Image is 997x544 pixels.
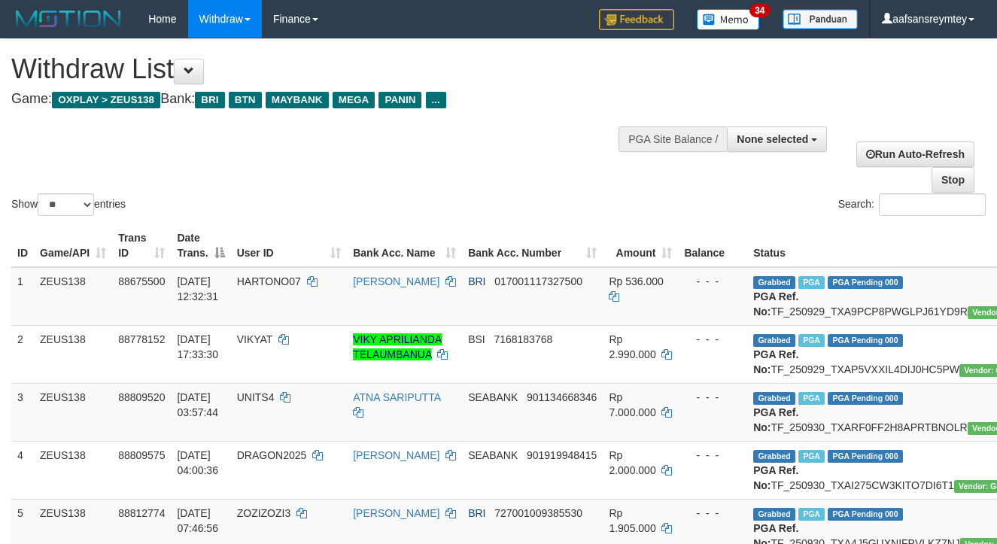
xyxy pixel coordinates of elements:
[177,275,218,302] span: [DATE] 12:32:31
[353,275,439,287] a: [PERSON_NAME]
[11,193,126,216] label: Show entries
[527,449,597,461] span: Copy 901919948415 to clipboard
[828,450,903,463] span: PGA Pending
[494,507,582,519] span: Copy 727001009385530 to clipboard
[798,276,825,289] span: Marked by aaftrukkakada
[11,441,34,499] td: 4
[828,276,903,289] span: PGA Pending
[353,507,439,519] a: [PERSON_NAME]
[798,334,825,347] span: Marked by aafchomsokheang
[52,92,160,108] span: OXPLAY > ZEUS138
[753,406,798,433] b: PGA Ref. No:
[468,449,518,461] span: SEABANK
[177,507,218,534] span: [DATE] 07:46:56
[34,267,112,326] td: ZEUS138
[11,8,126,30] img: MOTION_logo.png
[753,508,795,521] span: Grabbed
[177,391,218,418] span: [DATE] 03:57:44
[118,275,165,287] span: 88675500
[426,92,446,108] span: ...
[684,332,741,347] div: - - -
[11,54,649,84] h1: Withdraw List
[684,274,741,289] div: - - -
[727,126,827,152] button: None selected
[684,506,741,521] div: - - -
[237,275,301,287] span: HARTONO07
[11,383,34,441] td: 3
[678,224,747,267] th: Balance
[118,391,165,403] span: 88809520
[753,334,795,347] span: Grabbed
[468,391,518,403] span: SEABANK
[749,4,770,17] span: 34
[753,276,795,289] span: Grabbed
[118,333,165,345] span: 88778152
[38,193,94,216] select: Showentries
[237,333,272,345] span: VIKYAT
[333,92,375,108] span: MEGA
[118,507,165,519] span: 88812774
[609,391,655,418] span: Rp 7.000.000
[34,441,112,499] td: ZEUS138
[753,450,795,463] span: Grabbed
[599,9,674,30] img: Feedback.jpg
[11,267,34,326] td: 1
[609,507,655,534] span: Rp 1.905.000
[237,449,307,461] span: DRAGON2025
[237,507,291,519] span: ZOZIZOZI3
[828,508,903,521] span: PGA Pending
[266,92,329,108] span: MAYBANK
[378,92,421,108] span: PANIN
[838,193,986,216] label: Search:
[118,449,165,461] span: 88809575
[353,449,439,461] a: [PERSON_NAME]
[879,193,986,216] input: Search:
[783,9,858,29] img: panduan.png
[177,449,218,476] span: [DATE] 04:00:36
[468,275,485,287] span: BRI
[932,167,974,193] a: Stop
[231,224,348,267] th: User ID: activate to sort column ascending
[112,224,171,267] th: Trans ID: activate to sort column ascending
[684,448,741,463] div: - - -
[798,392,825,405] span: Marked by aafkaynarin
[195,92,224,108] span: BRI
[237,391,275,403] span: UNITS4
[684,390,741,405] div: - - -
[603,224,678,267] th: Amount: activate to sort column ascending
[609,449,655,476] span: Rp 2.000.000
[753,290,798,318] b: PGA Ref. No:
[462,224,603,267] th: Bank Acc. Number: activate to sort column ascending
[828,392,903,405] span: PGA Pending
[798,508,825,521] span: Marked by aafkaynarin
[347,224,462,267] th: Bank Acc. Name: activate to sort column ascending
[34,325,112,383] td: ZEUS138
[11,92,649,107] h4: Game: Bank:
[828,334,903,347] span: PGA Pending
[737,133,808,145] span: None selected
[527,391,597,403] span: Copy 901134668346 to clipboard
[856,141,974,167] a: Run Auto-Refresh
[34,383,112,441] td: ZEUS138
[171,224,230,267] th: Date Trans.: activate to sort column descending
[494,275,582,287] span: Copy 017001117327500 to clipboard
[753,392,795,405] span: Grabbed
[798,450,825,463] span: Marked by aafkaynarin
[177,333,218,360] span: [DATE] 17:33:30
[609,275,663,287] span: Rp 536.000
[619,126,727,152] div: PGA Site Balance /
[697,9,760,30] img: Button%20Memo.svg
[494,333,552,345] span: Copy 7168183768 to clipboard
[11,325,34,383] td: 2
[753,348,798,375] b: PGA Ref. No:
[468,333,485,345] span: BSI
[468,507,485,519] span: BRI
[353,391,440,403] a: ATNA SARIPUTTA
[11,224,34,267] th: ID
[34,224,112,267] th: Game/API: activate to sort column ascending
[353,333,442,360] a: VIKY APRILIANDA TELAUMBANUA
[753,464,798,491] b: PGA Ref. No:
[229,92,262,108] span: BTN
[609,333,655,360] span: Rp 2.990.000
